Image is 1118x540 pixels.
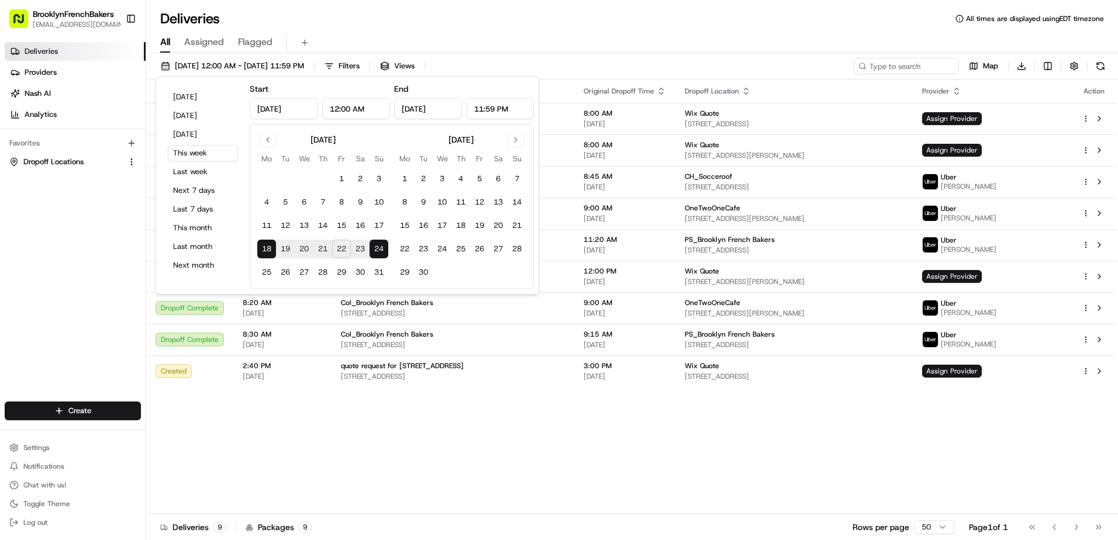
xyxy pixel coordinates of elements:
span: Flagged [238,35,272,49]
span: Col_Brooklyn French Bakers [341,298,433,307]
span: Uber [941,172,957,182]
button: 8 [332,193,351,212]
span: Uber [941,330,957,340]
button: 3 [433,169,451,188]
span: [DATE] [243,340,322,349]
button: 15 [395,216,414,235]
span: All [160,35,170,49]
button: 11 [451,193,470,212]
label: End [394,84,408,94]
button: 10 [370,193,388,212]
a: 💻API Documentation [94,257,192,278]
button: 1 [395,169,414,188]
span: Nash AI [25,88,51,99]
span: Knowledge Base [23,261,89,273]
a: Deliveries [5,42,146,61]
button: See all [181,150,213,164]
span: [DATE] [584,214,666,223]
button: Next month [168,257,238,274]
span: Wix Quote [685,109,719,118]
span: Original Dropoff Time [584,86,654,96]
span: [EMAIL_ADDRESS][DOMAIN_NAME] [33,20,127,29]
p: Welcome 👋 [12,47,213,65]
span: Dropoff Locations [23,157,84,167]
span: Uber [941,204,957,213]
button: [DATE] 12:00 AM - [DATE] 11:59 PM [156,58,309,74]
button: 30 [414,263,433,282]
span: PS_Brooklyn French Bakers [685,330,775,339]
span: [DATE] [584,119,666,129]
button: 4 [257,193,276,212]
a: Dropoff Locations [9,157,122,167]
button: 24 [370,240,388,258]
button: 19 [276,240,295,258]
span: [PERSON_NAME] [36,181,95,191]
button: 23 [351,240,370,258]
button: 27 [489,240,508,258]
span: [STREET_ADDRESS] [685,182,903,192]
th: Saturday [489,153,508,165]
button: 25 [257,263,276,282]
button: 9 [414,193,433,212]
button: Filters [319,58,365,74]
div: Start new chat [53,112,192,123]
button: 22 [332,240,351,258]
button: This week [168,145,238,161]
th: Wednesday [295,153,313,165]
div: Page 1 of 1 [969,521,1008,533]
a: Analytics [5,105,146,124]
span: PS_Brooklyn French Bakers [685,235,775,244]
span: [DATE] [584,245,666,255]
button: 11 [257,216,276,235]
div: Deliveries [160,521,226,533]
button: 10 [433,193,451,212]
span: [DATE] [243,372,322,381]
span: [DATE] [243,309,322,318]
div: [DATE] [448,134,474,146]
span: Providers [25,67,57,78]
span: [STREET_ADDRESS] [685,340,903,349]
button: 9 [351,193,370,212]
button: Start new chat [199,115,213,129]
span: Toggle Theme [23,499,70,508]
div: Favorites [5,134,141,153]
button: Log out [5,514,141,531]
button: 16 [351,216,370,235]
button: 7 [508,169,526,188]
button: 17 [370,216,388,235]
button: Next 7 days [168,182,238,199]
span: [STREET_ADDRESS] [341,309,565,318]
th: Sunday [370,153,388,165]
button: 22 [395,240,414,258]
button: 12 [470,193,489,212]
th: Wednesday [433,153,451,165]
button: Settings [5,439,141,456]
img: 1724597045416-56b7ee45-8013-43a0-a6f9-03cb97ddad50 [25,112,46,133]
button: BrooklynFrenchBakers [33,8,114,20]
button: [DATE] [168,108,238,124]
button: 12 [276,216,295,235]
button: 1 [332,169,351,188]
span: [STREET_ADDRESS][PERSON_NAME] [685,309,903,318]
span: [DATE] [584,151,666,160]
span: 9:00 AM [584,298,666,307]
th: Tuesday [276,153,295,165]
div: 9 [299,522,312,532]
span: [DATE] [105,213,129,222]
button: BrooklynFrenchBakers[EMAIL_ADDRESS][DOMAIN_NAME] [5,5,121,33]
th: Monday [257,153,276,165]
div: 9 [213,522,226,532]
th: Sunday [508,153,526,165]
button: Toggle Theme [5,496,141,512]
button: Map [964,58,1003,74]
th: Tuesday [414,153,433,165]
button: 2 [351,169,370,188]
img: 1736555255976-a54dd68f-1ca7-489b-9aae-adbdc363a1c4 [12,112,33,133]
div: We're available if you need us! [53,123,161,133]
span: [DATE] [584,372,666,381]
button: 17 [433,216,451,235]
span: 12:00 PM [584,266,666,276]
button: 8 [395,193,414,212]
input: Time [322,98,390,119]
input: Date [250,98,318,119]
